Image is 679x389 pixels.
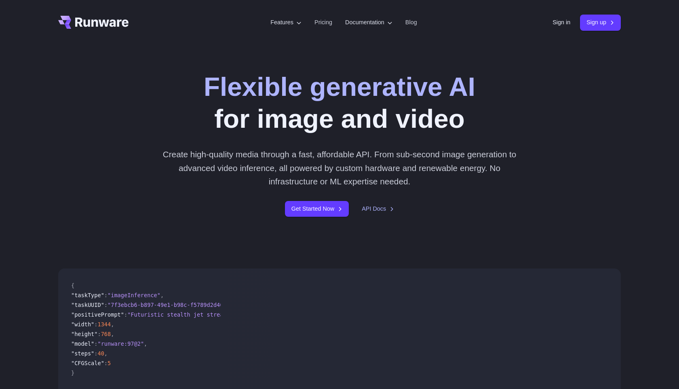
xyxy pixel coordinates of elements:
span: } [71,370,74,376]
a: Get Started Now [285,201,349,217]
a: Go to / [58,16,129,29]
a: Blog [405,18,417,27]
span: "model" [71,340,94,347]
span: : [94,321,97,328]
a: API Docs [362,204,394,214]
span: , [160,292,164,298]
span: : [104,292,108,298]
span: , [111,321,114,328]
span: "steps" [71,350,94,357]
span: "7f3ebcb6-b897-49e1-b98c-f5789d2d40d7" [108,302,233,308]
span: , [144,340,147,347]
strong: Flexible generative AI [204,72,475,101]
a: Sign in [552,18,570,27]
span: 40 [97,350,104,357]
span: "Futuristic stealth jet streaking through a neon-lit cityscape with glowing purple exhaust" [127,311,428,318]
a: Sign up [580,15,621,30]
span: "CFGScale" [71,360,104,366]
h1: for image and video [204,71,475,135]
span: 1344 [97,321,111,328]
span: : [97,331,101,337]
span: "runware:97@2" [97,340,144,347]
span: "imageInference" [108,292,160,298]
span: : [104,302,108,308]
span: , [104,350,108,357]
span: "taskType" [71,292,104,298]
span: 5 [108,360,111,366]
span: : [94,340,97,347]
p: Create high-quality media through a fast, affordable API. From sub-second image generation to adv... [160,148,520,188]
span: "height" [71,331,97,337]
label: Documentation [345,18,392,27]
label: Features [270,18,302,27]
span: "positivePrompt" [71,311,124,318]
a: Pricing [314,18,332,27]
span: , [111,331,114,337]
span: "width" [71,321,94,328]
span: : [94,350,97,357]
span: "taskUUID" [71,302,104,308]
span: 768 [101,331,111,337]
span: : [104,360,108,366]
span: { [71,282,74,289]
span: : [124,311,127,318]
